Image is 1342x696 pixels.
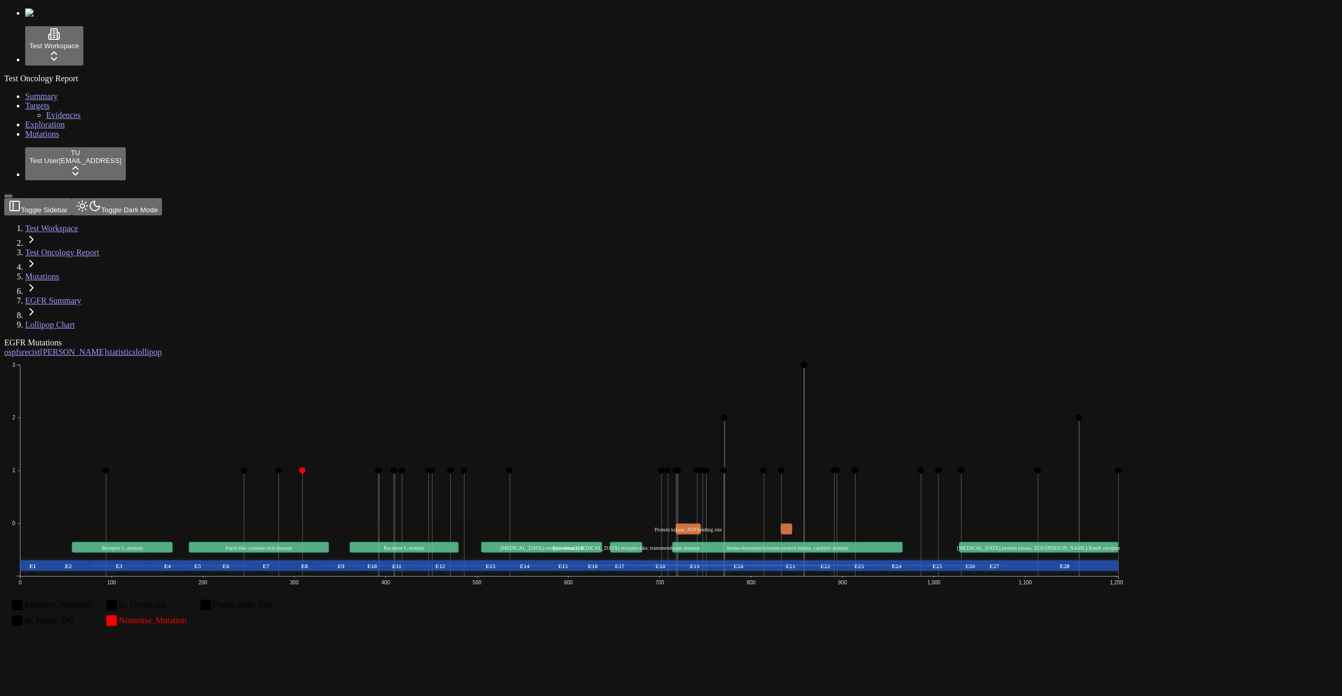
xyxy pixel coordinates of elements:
[473,580,482,585] text: 500
[839,580,848,585] text: 900
[46,111,81,119] a: Evidences
[12,520,15,526] text: 0
[25,147,126,180] button: TUTest User[EMAIL_ADDRESS]
[384,545,425,551] text: Receptor L-domain
[382,580,391,585] text: 400
[29,563,36,569] text: E1
[107,347,136,356] span: statistics
[367,563,377,569] text: E10
[25,272,59,281] a: Mutations
[12,347,22,356] span: pfs
[966,563,976,569] text: E26
[164,563,171,569] text: E4
[25,224,78,233] a: Test Workspace
[199,580,208,585] text: 200
[821,563,831,569] text: E22
[553,545,700,551] text: Epidermal [MEDICAL_DATA] receptor-like, transmembrane domain
[59,157,121,165] span: [EMAIL_ADDRESS]
[213,600,272,609] text: Frame_Shift_Del
[855,563,865,569] text: E23
[116,563,123,569] text: E3
[656,580,665,585] text: 700
[25,248,99,257] a: Test Oncology Report
[25,8,66,18] img: Numenos
[136,347,162,356] span: lollipop
[263,563,270,569] text: E7
[119,600,166,609] text: In_Frame_Ins
[1060,563,1070,569] text: E28
[734,563,744,569] text: E20
[102,545,143,551] text: Receptor L-domain
[21,206,68,214] span: Toggle Sidebar
[72,198,162,215] button: Toggle Dark Mode
[19,580,22,585] text: 0
[727,545,849,551] text: Serine-threonine/tyrosine-protein kinase, catalytic domain
[520,563,530,569] text: E14
[958,545,1121,551] text: [MEDICAL_DATA] protein kinase, EGF/[PERSON_NAME]/XmrK receptor
[1020,580,1033,585] text: 1,100
[4,347,12,356] span: os
[65,563,72,569] text: E2
[928,580,941,585] text: 1,000
[12,362,15,368] text: 3
[615,563,625,569] text: E17
[436,563,446,569] text: E12
[501,545,583,551] text: [MEDICAL_DATA] receptor domain 4
[25,129,59,138] a: Mutations
[990,563,1000,569] text: E27
[338,563,345,569] text: E9
[4,224,1237,330] nav: breadcrumb
[29,42,79,50] span: Test Workspace
[25,92,58,101] a: Summary
[690,563,700,569] text: E19
[25,101,50,110] a: Targets
[25,296,81,305] a: EGFR Summary
[25,616,74,625] text: In_Frame_Del
[40,347,106,356] span: [PERSON_NAME]
[29,157,59,165] span: Test User
[119,616,187,625] text: Nonsense_Mutation
[25,600,91,609] text: Missense_Mutation
[107,580,116,585] text: 100
[892,563,902,569] text: E24
[290,580,299,585] text: 300
[194,563,201,569] text: E5
[655,527,723,532] text: Protein kinase, ATP binding site
[4,338,1237,347] div: EGFR Mutations
[4,194,13,198] button: Toggle Sidebar
[25,320,75,329] a: Lollipop Chart
[71,149,80,157] span: TU
[25,120,65,129] a: Exploration
[933,563,943,569] text: E25
[486,563,496,569] text: E13
[786,563,796,569] text: E21
[559,563,569,569] text: E15
[4,74,1338,83] div: Test Oncology Report
[226,545,293,551] text: Furin-like cysteine-rich domain
[1111,580,1124,585] text: 1,200
[4,198,72,215] button: Toggle Sidebar
[565,580,573,585] text: 600
[301,563,308,569] text: E8
[656,563,666,569] text: E18
[101,206,158,214] span: Toggle Dark Mode
[22,347,40,356] span: recist
[393,563,402,569] text: E11
[12,467,15,473] text: 1
[747,580,756,585] text: 800
[223,563,230,569] text: E6
[25,26,83,66] button: Test Workspace
[588,563,598,569] text: E16
[12,415,15,421] text: 2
